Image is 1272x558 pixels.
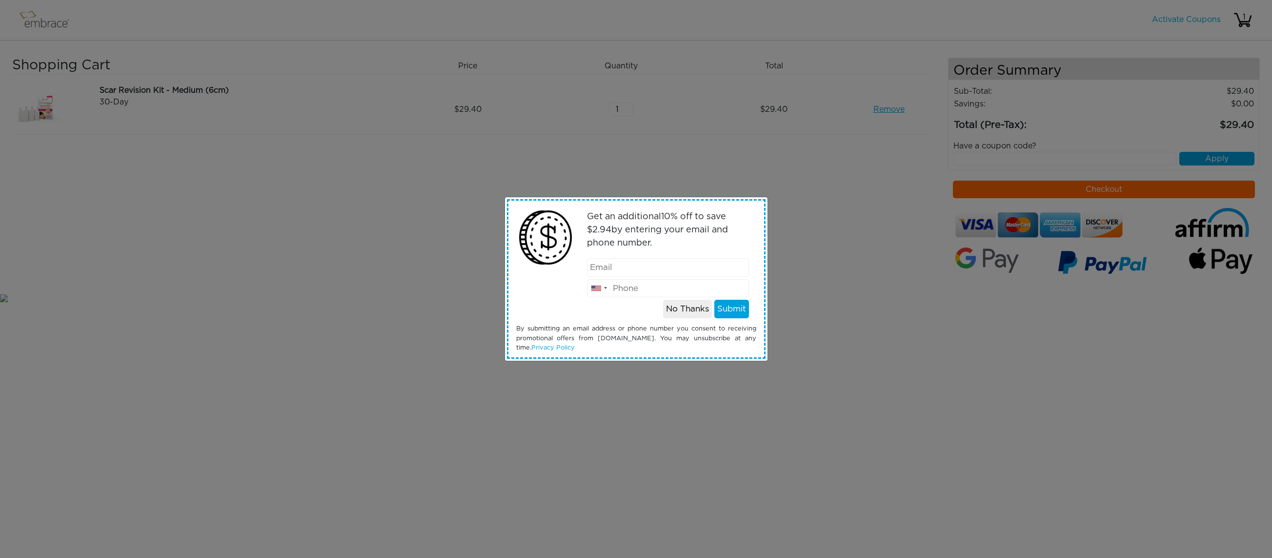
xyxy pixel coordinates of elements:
button: No Thanks [663,300,712,318]
input: Phone [587,279,749,298]
p: Get an additional % off to save $ by entering your email and phone number. [587,210,749,250]
div: United States: +1 [587,280,610,297]
div: By submitting an email address or phone number you consent to receiving promotional offers from [... [509,324,764,352]
span: 10 [661,212,670,221]
a: Privacy Policy [531,345,575,351]
span: 2.94 [592,226,611,234]
input: Email [587,258,749,277]
button: Submit [714,300,749,318]
img: money2.png [514,206,578,269]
